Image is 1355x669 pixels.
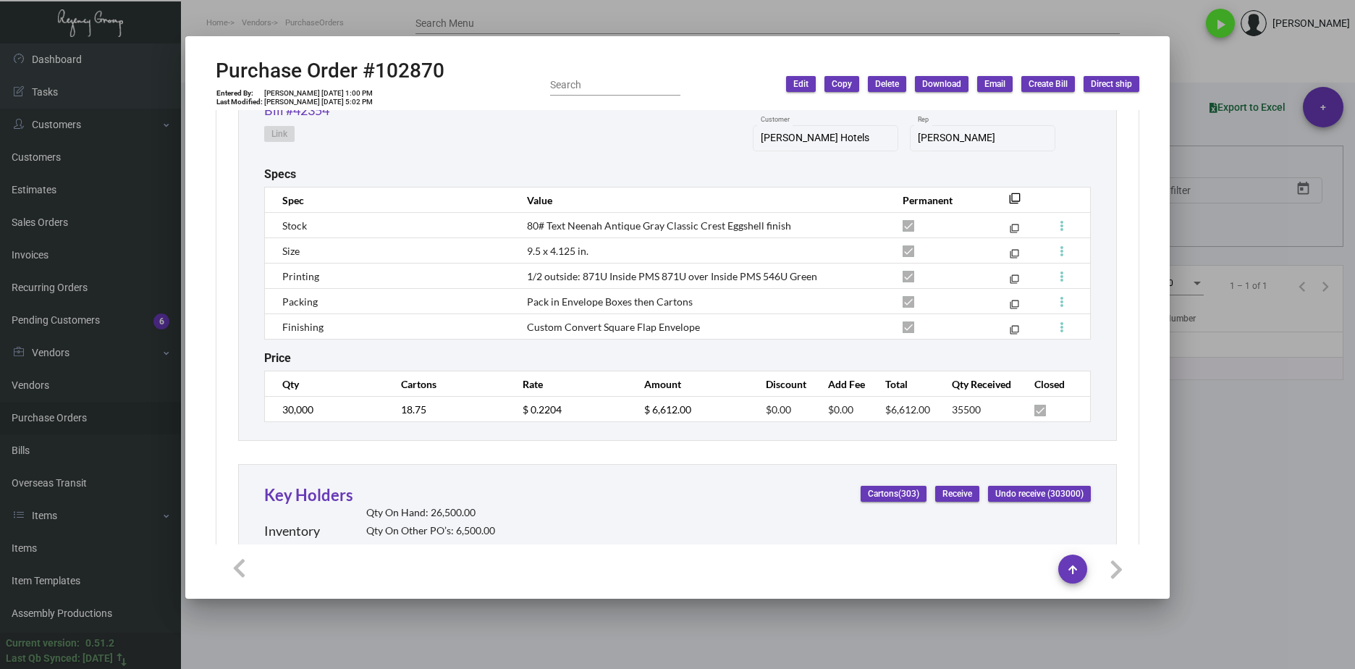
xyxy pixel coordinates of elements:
mat-icon: filter_none [1010,277,1019,287]
td: [PERSON_NAME] [DATE] 5:02 PM [263,98,373,106]
span: Delete [875,78,899,91]
span: 9.5 x 4.125 in. [527,245,588,257]
span: Download [922,78,961,91]
td: Entered By: [216,89,263,98]
h2: Price [264,351,291,365]
h2: Purchase Order #102870 [216,59,444,83]
span: 35500 [952,403,981,416]
button: Link [264,126,295,142]
span: Create Bill [1029,78,1068,91]
th: Total [871,371,937,397]
th: Cartons [387,371,508,397]
span: Packing [282,295,318,308]
th: Closed [1020,371,1090,397]
button: Copy [824,76,859,92]
span: Direct ship [1091,78,1132,91]
div: Last Qb Synced: [DATE] [6,651,113,666]
button: Create Bill [1021,76,1075,92]
span: Printing [282,270,319,282]
span: Stock [282,219,307,232]
th: Rate [508,371,630,397]
button: Undo receive (303000) [988,486,1091,502]
span: Finishing [282,321,324,333]
span: $0.00 [766,403,791,416]
span: Pack in Envelope Boxes then Cartons [527,295,693,308]
button: Edit [786,76,816,92]
span: Size [282,245,300,257]
th: Permanent [888,188,987,213]
div: 0.51.2 [85,636,114,651]
span: Custom Convert Square Flap Envelope [527,321,700,333]
mat-icon: filter_none [1010,303,1019,312]
span: 1/2 outside: 871U Inside PMS 871U over Inside PMS 546U Green [527,270,817,282]
span: Cartons [868,488,919,500]
th: Spec [265,188,512,213]
td: Last Modified: [216,98,263,106]
button: Cartons(303) [861,486,926,502]
th: Value [512,188,888,213]
span: (303) [898,489,919,499]
mat-icon: filter_none [1010,227,1019,236]
button: Email [977,76,1013,92]
span: Copy [832,78,852,91]
th: Discount [751,371,813,397]
a: Bill #42354 [264,101,329,120]
th: Amount [630,371,751,397]
button: Direct ship [1084,76,1139,92]
span: Email [984,78,1005,91]
span: Undo receive (303000) [995,488,1084,500]
td: [PERSON_NAME] [DATE] 1:00 PM [263,89,373,98]
span: Receive [942,488,972,500]
h2: Inventory [264,523,320,539]
th: Qty [265,371,387,397]
span: $0.00 [828,403,853,416]
span: $6,612.00 [885,403,930,416]
h2: Qty On SO’s: 0.00 [366,543,495,555]
mat-icon: filter_none [1010,252,1019,261]
mat-icon: filter_none [1010,328,1019,337]
button: Download [915,76,968,92]
th: Qty Received [937,371,1020,397]
h2: Specs [264,167,296,181]
th: Add Fee [814,371,871,397]
span: Link [271,128,287,140]
button: Receive [935,486,979,502]
h2: Qty On Hand: 26,500.00 [366,507,495,519]
span: 80# Text Neenah Antique Gray Classic Crest Eggshell finish [527,219,791,232]
mat-icon: filter_none [1009,197,1021,209]
a: Key Holders [264,485,353,505]
h2: Qty On Other PO’s: 6,500.00 [366,525,495,537]
button: Delete [868,76,906,92]
span: Edit [793,78,809,91]
div: Current version: [6,636,80,651]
